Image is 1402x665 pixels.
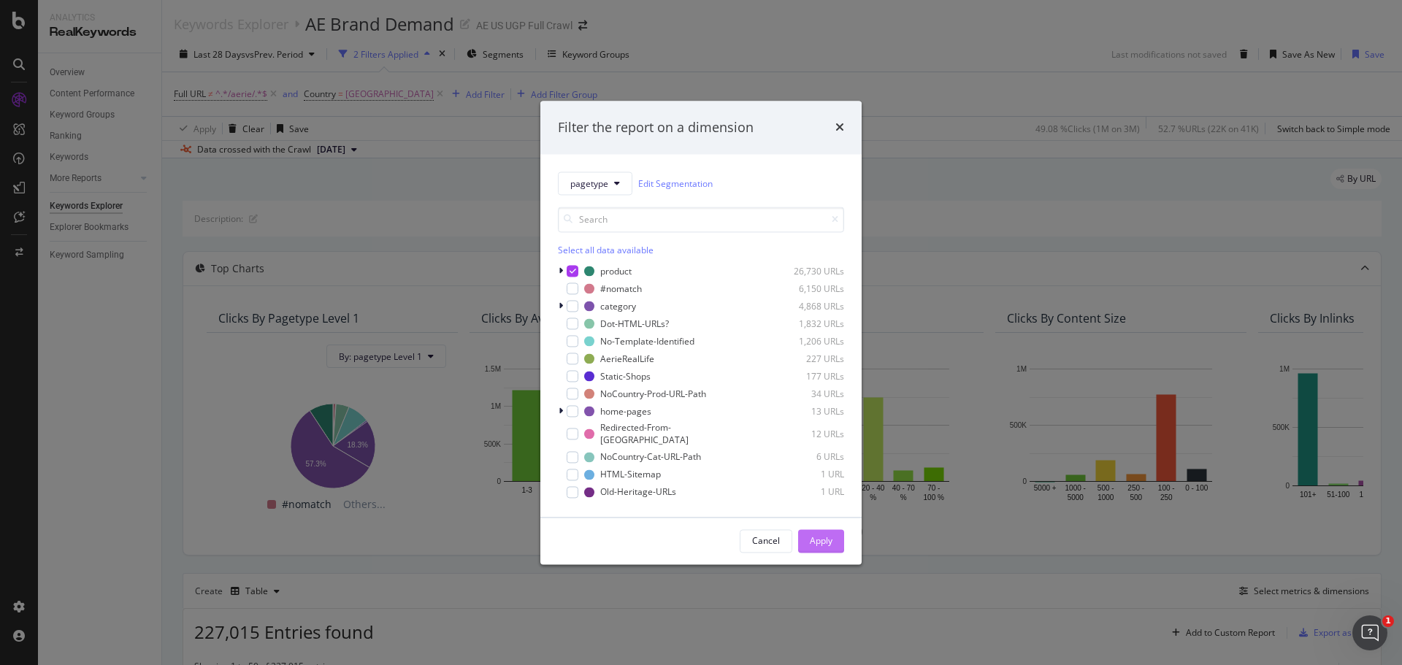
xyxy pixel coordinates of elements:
[1382,615,1394,627] span: 1
[558,118,754,137] div: Filter the report on a dimension
[600,422,754,447] div: Redirected-From-[GEOGRAPHIC_DATA]
[600,388,706,400] div: NoCountry-Prod-URL-Path
[775,428,844,440] div: 12 URLs
[773,370,844,383] div: 177 URLs
[600,265,632,277] div: product
[600,405,651,418] div: home-pages
[835,118,844,137] div: times
[773,300,844,312] div: 4,868 URLs
[570,177,608,190] span: pagetype
[600,353,654,365] div: AerieRealLife
[810,534,832,547] div: Apply
[752,534,780,547] div: Cancel
[600,370,651,383] div: Static-Shops
[540,101,862,564] div: modal
[1352,615,1387,650] iframe: Intercom live chat
[773,265,844,277] div: 26,730 URLs
[558,245,844,257] div: Select all data available
[600,468,661,480] div: HTML-Sitemap
[740,529,792,553] button: Cancel
[600,318,669,330] div: Dot-HTML-URLs?
[773,353,844,365] div: 227 URLs
[558,172,632,196] button: pagetype
[600,300,636,312] div: category
[773,318,844,330] div: 1,832 URLs
[773,388,844,400] div: 34 URLs
[773,405,844,418] div: 13 URLs
[773,335,844,347] div: 1,206 URLs
[798,529,844,553] button: Apply
[638,176,713,191] a: Edit Segmentation
[558,207,844,233] input: Search
[600,485,676,498] div: Old-Heritage-URLs
[773,450,844,463] div: 6 URLs
[600,335,694,347] div: No-Template-Identified
[773,468,844,480] div: 1 URL
[773,282,844,295] div: 6,150 URLs
[600,282,642,295] div: #nomatch
[600,450,701,463] div: NoCountry-Cat-URL-Path
[773,485,844,498] div: 1 URL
